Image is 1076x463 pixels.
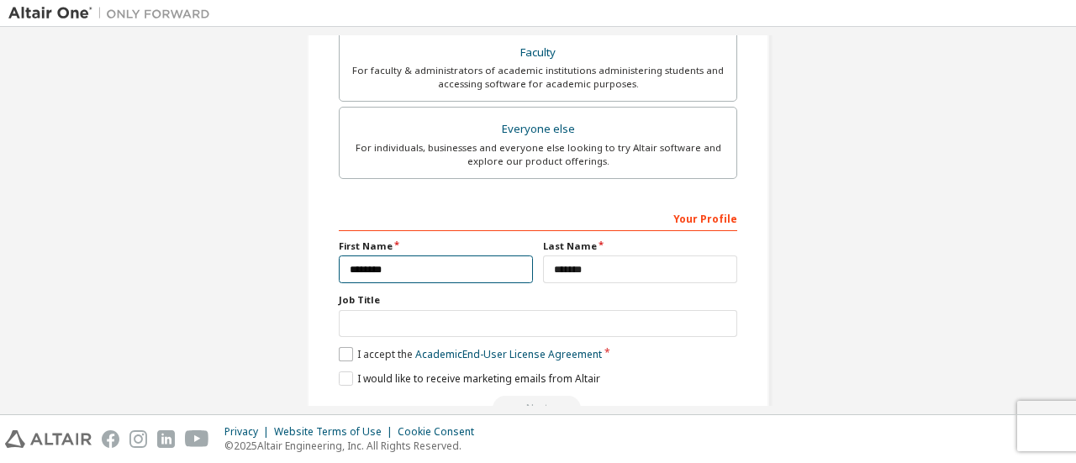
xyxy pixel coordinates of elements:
div: For faculty & administrators of academic institutions administering students and accessing softwa... [350,64,726,91]
div: Privacy [224,425,274,439]
div: Your Profile [339,204,737,231]
label: First Name [339,239,533,253]
img: Altair One [8,5,219,22]
img: youtube.svg [185,430,209,448]
img: altair_logo.svg [5,430,92,448]
label: Last Name [543,239,737,253]
img: instagram.svg [129,430,147,448]
img: facebook.svg [102,430,119,448]
div: Faculty [350,41,726,65]
div: Website Terms of Use [274,425,398,439]
div: Cookie Consent [398,425,484,439]
p: © 2025 Altair Engineering, Inc. All Rights Reserved. [224,439,484,453]
div: Read and acccept EULA to continue [339,396,737,421]
a: Academic End-User License Agreement [415,347,602,361]
label: I accept the [339,347,602,361]
label: Job Title [339,293,737,307]
div: For individuals, businesses and everyone else looking to try Altair software and explore our prod... [350,141,726,168]
img: linkedin.svg [157,430,175,448]
label: I would like to receive marketing emails from Altair [339,371,600,386]
div: Everyone else [350,118,726,141]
